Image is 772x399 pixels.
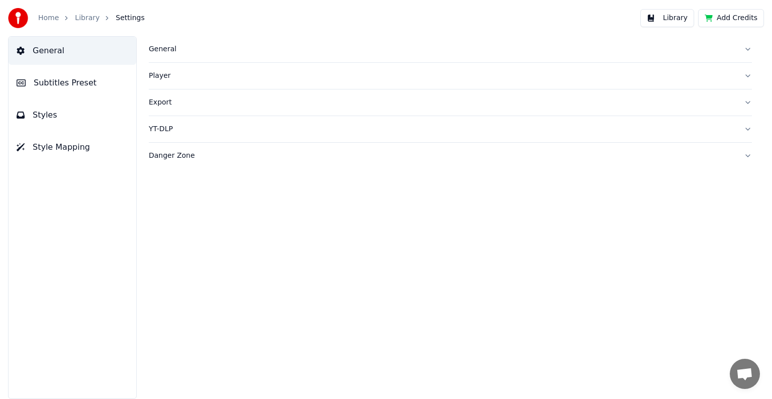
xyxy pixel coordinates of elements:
[33,45,64,57] span: General
[33,109,57,121] span: Styles
[9,37,136,65] button: General
[149,44,736,54] div: General
[34,77,96,89] span: Subtitles Preset
[149,151,736,161] div: Danger Zone
[38,13,145,23] nav: breadcrumb
[9,69,136,97] button: Subtitles Preset
[149,89,752,116] button: Export
[698,9,764,27] button: Add Credits
[75,13,100,23] a: Library
[149,63,752,89] button: Player
[33,141,90,153] span: Style Mapping
[149,124,736,134] div: YT-DLP
[730,359,760,389] div: Obrolan terbuka
[9,133,136,161] button: Style Mapping
[9,101,136,129] button: Styles
[149,71,736,81] div: Player
[149,97,736,108] div: Export
[116,13,144,23] span: Settings
[640,9,694,27] button: Library
[149,36,752,62] button: General
[149,116,752,142] button: YT-DLP
[149,143,752,169] button: Danger Zone
[8,8,28,28] img: youka
[38,13,59,23] a: Home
